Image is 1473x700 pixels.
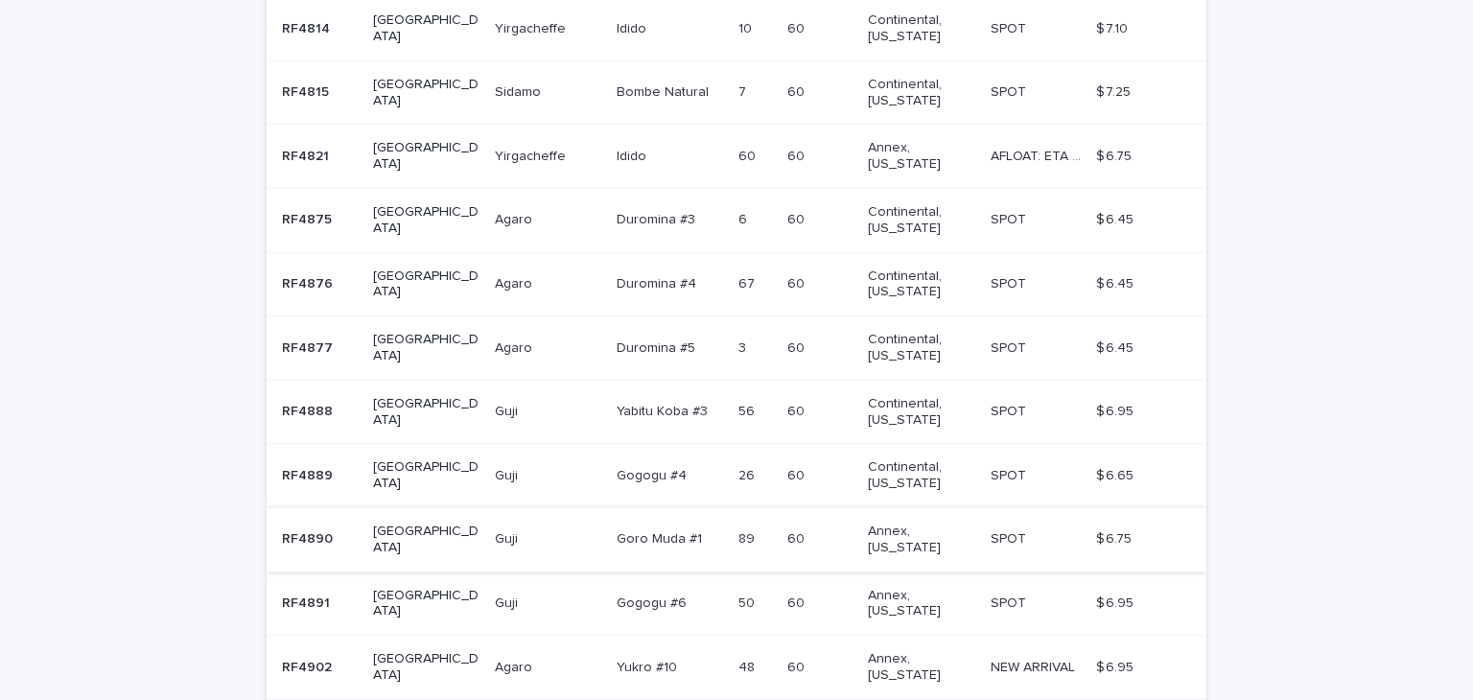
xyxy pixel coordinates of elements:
[991,81,1030,101] p: SPOT
[617,208,699,228] p: Duromina #3
[267,316,1206,381] tr: RF4877RF4877 [GEOGRAPHIC_DATA]AgaroAgaro Duromina #5Duromina #5 33 6060 Continental, [US_STATE] S...
[738,81,750,101] p: 7
[787,81,808,101] p: 60
[1096,208,1137,228] p: $ 6.45
[617,464,690,484] p: Gogogu #4
[738,337,750,357] p: 3
[991,400,1030,420] p: SPOT
[1096,527,1135,548] p: $ 6.75
[282,400,337,420] p: RF4888
[738,145,760,165] p: 60
[991,527,1030,548] p: SPOT
[1096,337,1137,357] p: $ 6.45
[373,268,479,301] p: [GEOGRAPHIC_DATA]
[495,81,545,101] p: Sidamo
[617,527,706,548] p: Goro Muda #1
[738,17,756,37] p: 10
[495,656,536,676] p: Agaro
[373,524,479,556] p: [GEOGRAPHIC_DATA]
[267,60,1206,125] tr: RF4815RF4815 [GEOGRAPHIC_DATA]SidamoSidamo Bombe NaturalBombe Natural 77 6060 Continental, [US_ST...
[282,145,333,165] p: RF4821
[991,592,1030,612] p: SPOT
[738,592,759,612] p: 50
[787,592,808,612] p: 60
[787,400,808,420] p: 60
[617,17,650,37] p: Idido
[282,272,337,292] p: RF4876
[495,527,522,548] p: Guji
[282,592,334,612] p: RF4891
[495,592,522,612] p: Guji
[1096,81,1134,101] p: $ 7.25
[617,337,699,357] p: Duromina #5
[267,444,1206,508] tr: RF4889RF4889 [GEOGRAPHIC_DATA]GujiGuji Gogogu #4Gogogu #4 2626 6060 Continental, [US_STATE] SPOTS...
[991,208,1030,228] p: SPOT
[373,77,479,109] p: [GEOGRAPHIC_DATA]
[991,464,1030,484] p: SPOT
[617,656,681,676] p: Yukro #10
[617,592,690,612] p: Gogogu #6
[495,464,522,484] p: Guji
[1096,400,1137,420] p: $ 6.95
[617,145,650,165] p: Idido
[1096,145,1135,165] p: $ 6.75
[1096,17,1132,37] p: $ 7.10
[1096,656,1137,676] p: $ 6.95
[617,81,713,101] p: Bombe Natural
[267,636,1206,700] tr: RF4902RF4902 [GEOGRAPHIC_DATA]AgaroAgaro Yukro #10Yukro #10 4848 6060 Annex, [US_STATE] NEW ARRIV...
[495,145,570,165] p: Yirgacheffe
[738,656,759,676] p: 48
[787,208,808,228] p: 60
[373,651,479,684] p: [GEOGRAPHIC_DATA]
[738,208,751,228] p: 6
[617,272,700,292] p: Duromina #4
[495,337,536,357] p: Agaro
[1096,592,1137,612] p: $ 6.95
[373,459,479,492] p: [GEOGRAPHIC_DATA]
[267,572,1206,636] tr: RF4891RF4891 [GEOGRAPHIC_DATA]GujiGuji Gogogu #6Gogogu #6 5050 6060 Annex, [US_STATE] SPOTSPOT $ ...
[282,208,336,228] p: RF4875
[282,527,337,548] p: RF4890
[738,272,759,292] p: 67
[991,337,1030,357] p: SPOT
[787,17,808,37] p: 60
[787,464,808,484] p: 60
[738,400,759,420] p: 56
[495,272,536,292] p: Agaro
[373,588,479,620] p: [GEOGRAPHIC_DATA]
[282,81,333,101] p: RF4815
[282,17,334,37] p: RF4814
[267,507,1206,572] tr: RF4890RF4890 [GEOGRAPHIC_DATA]GujiGuji Goro Muda #1Goro Muda #1 8989 6060 Annex, [US_STATE] SPOTS...
[373,204,479,237] p: [GEOGRAPHIC_DATA]
[787,272,808,292] p: 60
[991,656,1079,676] p: NEW ARRIVAL
[495,208,536,228] p: Agaro
[787,145,808,165] p: 60
[1096,464,1137,484] p: $ 6.65
[373,140,479,173] p: [GEOGRAPHIC_DATA]
[373,396,479,429] p: [GEOGRAPHIC_DATA]
[282,656,336,676] p: RF4902
[267,252,1206,316] tr: RF4876RF4876 [GEOGRAPHIC_DATA]AgaroAgaro Duromina #4Duromina #4 6767 6060 Continental, [US_STATE]...
[787,656,808,676] p: 60
[787,337,808,357] p: 60
[1096,272,1137,292] p: $ 6.45
[495,17,570,37] p: Yirgacheffe
[267,188,1206,252] tr: RF4875RF4875 [GEOGRAPHIC_DATA]AgaroAgaro Duromina #3Duromina #3 66 6060 Continental, [US_STATE] S...
[991,145,1085,165] p: AFLOAT: ETA 09-25-2025
[267,380,1206,444] tr: RF4888RF4888 [GEOGRAPHIC_DATA]GujiGuji Yabitu Koba #3Yabitu Koba #3 5656 6060 Continental, [US_ST...
[991,272,1030,292] p: SPOT
[373,12,479,45] p: [GEOGRAPHIC_DATA]
[617,400,712,420] p: Yabitu Koba #3
[282,464,337,484] p: RF4889
[282,337,337,357] p: RF4877
[738,527,759,548] p: 89
[738,464,759,484] p: 26
[373,332,479,364] p: [GEOGRAPHIC_DATA]
[495,400,522,420] p: Guji
[267,125,1206,189] tr: RF4821RF4821 [GEOGRAPHIC_DATA]YirgacheffeYirgacheffe IdidoIdido 6060 6060 Annex, [US_STATE] AFLOA...
[991,17,1030,37] p: SPOT
[787,527,808,548] p: 60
